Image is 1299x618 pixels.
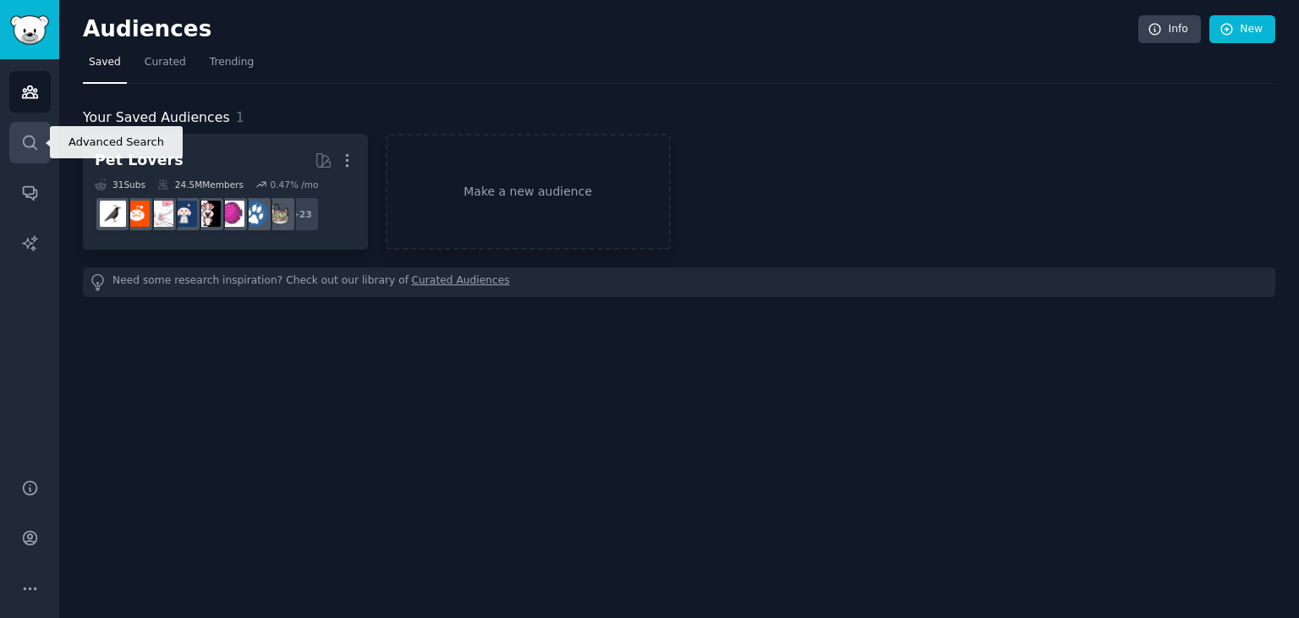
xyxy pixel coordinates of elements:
span: Trending [210,55,254,70]
a: Make a new audience [386,134,671,250]
a: Trending [204,49,260,84]
a: New [1209,15,1275,44]
div: Need some research inspiration? Check out our library of [83,268,1275,297]
img: Aquariums [218,201,244,227]
div: 31 Sub s [95,179,145,190]
div: 24.5M Members [157,179,244,190]
a: Saved [83,49,127,84]
img: dogswithjobs [171,201,197,227]
div: 0.47 % /mo [270,179,318,190]
span: 1 [236,109,244,125]
div: Pet Lovers [95,150,184,171]
span: Saved [89,55,121,70]
img: BeardedDragons [123,201,150,227]
img: dogs [242,201,268,227]
a: Pet Lovers31Subs24.5MMembers0.47% /mo+23catsdogsAquariumsparrotsdogswithjobsRATSBeardedDragonsbir... [83,134,368,250]
img: parrots [195,201,221,227]
span: Curated [145,55,186,70]
a: Curated [139,49,192,84]
img: cats [266,201,292,227]
div: + 23 [284,196,320,232]
img: GummySearch logo [10,15,49,45]
span: Your Saved Audiences [83,108,230,129]
img: birding [100,201,126,227]
h2: Audiences [83,16,1138,43]
a: Info [1138,15,1201,44]
img: RATS [147,201,173,227]
a: Curated Audiences [412,273,510,291]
